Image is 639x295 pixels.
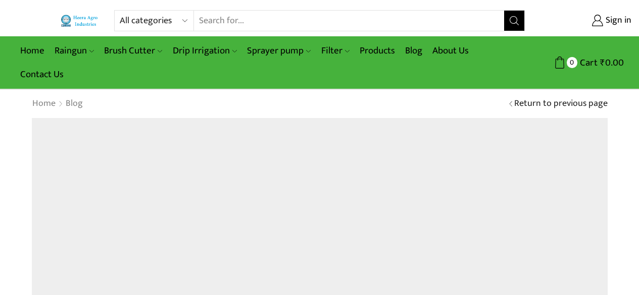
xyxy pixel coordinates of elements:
a: Home [15,39,50,63]
a: Return to previous page [514,97,608,110]
a: Drip Irrigation [168,39,242,63]
input: Search for... [194,11,504,31]
a: Filter [316,39,355,63]
span: 0 [567,57,577,68]
a: Products [355,39,400,63]
bdi: 0.00 [600,55,624,71]
a: Raingun [50,39,99,63]
a: Sign in [540,12,631,30]
span: Sign in [603,14,631,27]
button: Search button [504,11,524,31]
a: Sprayer pump [242,39,316,63]
span: ₹ [600,55,605,71]
a: About Us [427,39,474,63]
a: Brush Cutter [99,39,167,63]
a: Contact Us [15,63,69,86]
span: Cart [577,56,598,70]
a: 0 Cart ₹0.00 [535,53,624,72]
a: Home [32,97,56,110]
a: Blog [400,39,427,63]
a: Blog [65,97,83,110]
